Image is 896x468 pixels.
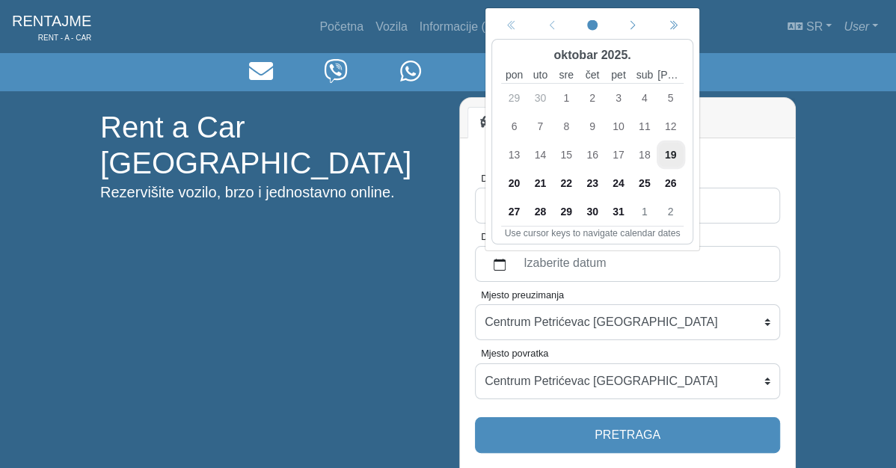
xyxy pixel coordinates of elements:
div: nedelja, 26. oktobar 2025. [657,169,684,197]
div: petak, 24. oktobar 2025. [605,169,631,197]
div: oktobar 2025. [501,43,684,67]
div: nedelja, 2. novembar 2025. [657,197,684,226]
div: nedelja, 12. oktobar 2025. [657,112,684,141]
div: subota, 25. oktobar 2025. [631,169,657,197]
label: Mjesto povratka [481,346,548,360]
span: 30 [580,200,604,224]
div: utorak, 30. septembar 2025. [527,84,553,112]
span: 22 [554,171,578,195]
div: subota, 18. oktobar 2025. [631,141,657,169]
h1: Rent a Car [GEOGRAPHIC_DATA] [100,109,437,181]
div: ponedeljak, 27. oktobar 2025. [501,197,527,226]
label: Izaberite datum [515,250,770,277]
span: 27 [502,200,526,224]
span: 24 [607,171,630,195]
div: ponedeljak, 13. oktobar 2025. [501,141,527,169]
span: 28 [528,200,552,224]
a: Informacije (FAQ) [414,12,519,42]
div: nedelja, 19. oktobar 2025. [657,141,684,169]
svg: calendar [494,259,506,271]
button: calendar [485,250,515,277]
span: 21 [528,171,552,195]
div: sreda, 8. oktobar 2025. [553,112,580,141]
span: 26 [659,171,683,195]
div: petak, 3. oktobar 2025. [605,84,631,112]
label: Mjesto preuzimanja [481,288,564,302]
div: sreda, 1. oktobar 2025. [553,84,580,112]
div: ponedeljak, 29. septembar 2025. [501,84,527,112]
span: 29 [554,200,578,224]
button: Next month [613,14,653,36]
em: User [844,20,869,33]
a: Vozila [369,12,414,42]
div: petak, 31. oktobar 2025. [605,197,631,226]
a: Rent A Car [467,107,567,138]
span: sr [806,20,823,33]
div: nedelja, 5. oktobar 2025. [657,84,684,112]
small: utorak [527,67,553,83]
div: sreda, 29. oktobar 2025. [553,197,580,226]
span: 2 [659,200,683,224]
small: ponedeljak [501,67,527,83]
span: 25 [633,171,657,195]
button: Next year [653,14,693,36]
a: Početna [313,12,369,42]
small: petak [605,67,631,83]
div: petak, 17. oktobar 2025. [605,141,631,169]
svg: chevron double left [668,21,678,31]
div: sreda, 22. oktobar 2025. [553,169,580,197]
span: 20 [502,171,526,195]
div: utorak, 21. oktobar 2025. [527,169,553,197]
div: subota, 4. oktobar 2025. [631,84,657,112]
div: utorak, 28. oktobar 2025. [527,197,553,226]
svg: circle fill [587,21,598,31]
div: utorak, 14. oktobar 2025. [527,141,553,169]
div: subota, 1. novembar 2025. [631,197,657,226]
span: 1 [633,200,657,224]
div: četvrtak, 16. oktobar 2025. [580,141,606,169]
label: Datum preuzimanja [481,171,564,185]
button: Current month [572,14,613,36]
div: četvrtak, 9. oktobar 2025. [580,112,606,141]
small: nedelja [657,67,684,83]
a: sr [782,12,838,42]
div: četvrtak, 23. oktobar 2025. [580,169,606,197]
p: Rezervišite vozilo, brzo i jednostavno online. [100,181,437,203]
span: RENT - A - CAR [12,32,91,43]
small: sreda [553,67,580,83]
div: ponedeljak, 6. oktobar 2025. [501,112,527,141]
div: četvrtak, 2. oktobar 2025. [580,84,606,112]
a: User [838,12,884,42]
label: Datum povratka [481,230,548,244]
div: petak, 10. oktobar 2025. [605,112,631,141]
button: Pretraga [475,417,780,453]
a: RENTAJMERENT - A - CAR [12,6,91,47]
div: ponedeljak, 20. oktobar 2025. [501,169,527,197]
div: Calendar navigation [491,14,693,36]
div: utorak, 7. oktobar 2025. [527,112,553,141]
span: 23 [580,171,604,195]
small: subota [631,67,657,83]
small: četvrtak [580,67,606,83]
span: 19 [659,143,683,167]
svg: chevron left [627,21,638,31]
div: Use cursor keys to navigate calendar dates [501,227,684,240]
div: četvrtak, 30. oktobar 2025. [580,197,606,226]
div: subota, 11. oktobar 2025. [631,112,657,141]
div: sreda, 15. oktobar 2025. [553,141,580,169]
span: 31 [607,200,630,224]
